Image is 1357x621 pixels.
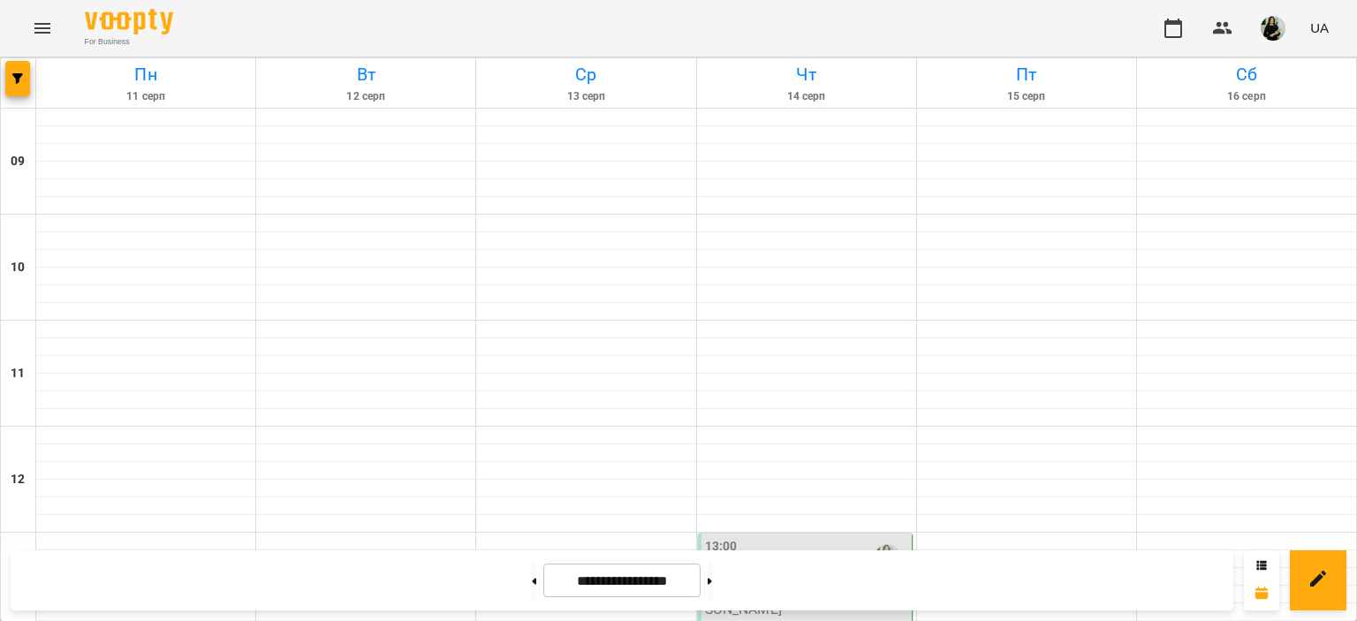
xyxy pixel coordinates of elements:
[920,61,1133,88] h6: Пт
[11,470,25,489] h6: 12
[479,88,693,105] h6: 13 серп
[479,61,693,88] h6: Ср
[21,7,64,49] button: Menu
[39,88,253,105] h6: 11 серп
[1303,11,1336,44] button: UA
[1310,19,1329,37] span: UA
[39,61,253,88] h6: Пн
[85,36,173,48] span: For Business
[920,88,1133,105] h6: 15 серп
[259,61,473,88] h6: Вт
[705,537,738,557] label: 13:00
[700,88,914,105] h6: 14 серп
[11,258,25,277] h6: 10
[85,9,173,34] img: Voopty Logo
[259,88,473,105] h6: 12 серп
[700,61,914,88] h6: Чт
[1140,61,1353,88] h6: Сб
[11,364,25,383] h6: 11
[1140,88,1353,105] h6: 16 серп
[11,152,25,171] h6: 09
[1261,16,1285,41] img: e6ac3fbe4f62318fbf8cf54f93382310.jpg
